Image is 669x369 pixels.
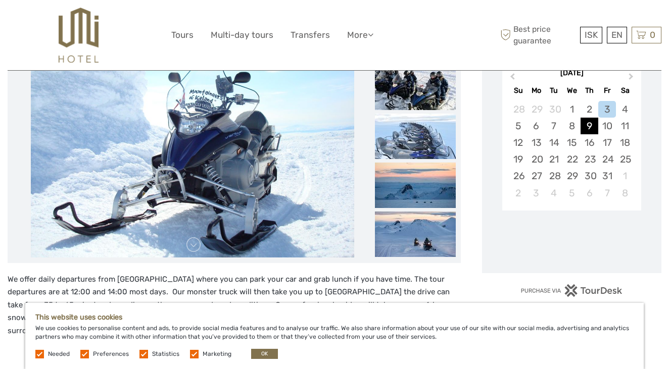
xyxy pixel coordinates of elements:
[581,101,598,118] div: Choose Thursday, October 2nd, 2025
[616,168,634,184] div: Choose Saturday, November 1st, 2025
[563,101,581,118] div: Choose Wednesday, October 1st, 2025
[648,30,657,40] span: 0
[581,185,598,201] div: Choose Thursday, November 6th, 2025
[528,151,545,168] div: Choose Monday, October 20th, 2025
[616,185,634,201] div: Choose Saturday, November 8th, 2025
[528,118,545,134] div: Choose Monday, October 6th, 2025
[563,151,581,168] div: Choose Wednesday, October 22nd, 2025
[598,151,616,168] div: Choose Friday, October 24th, 2025
[581,134,598,151] div: Choose Thursday, October 16th, 2025
[509,134,527,151] div: Choose Sunday, October 12th, 2025
[563,118,581,134] div: Choose Wednesday, October 8th, 2025
[545,118,563,134] div: Choose Tuesday, October 7th, 2025
[598,101,616,118] div: Choose Friday, October 3rd, 2025
[545,185,563,201] div: Choose Tuesday, November 4th, 2025
[203,350,231,358] label: Marketing
[14,18,114,26] p: We're away right now. Please check back later!
[152,350,179,358] label: Statistics
[505,101,638,201] div: month 2025-10
[48,350,70,358] label: Needed
[581,84,598,97] div: Th
[545,151,563,168] div: Choose Tuesday, October 21st, 2025
[116,16,128,28] button: Open LiveChat chat widget
[624,71,640,87] button: Next Month
[59,8,99,63] img: 526-1e775aa5-7374-4589-9d7e-5793fb20bdfc_logo_big.jpg
[581,151,598,168] div: Choose Thursday, October 23rd, 2025
[171,28,194,42] a: Tours
[616,118,634,134] div: Choose Saturday, October 11th, 2025
[93,350,129,358] label: Preferences
[498,24,578,46] span: Best price guarantee
[563,84,581,97] div: We
[568,237,575,243] div: Loading...
[598,134,616,151] div: Choose Friday, October 17th, 2025
[502,68,641,79] div: [DATE]
[598,118,616,134] div: Choose Friday, October 10th, 2025
[347,28,373,42] a: More
[616,101,634,118] div: Choose Saturday, October 4th, 2025
[545,84,563,97] div: Tu
[509,101,527,118] div: Choose Sunday, September 28th, 2025
[598,168,616,184] div: Choose Friday, October 31st, 2025
[528,101,545,118] div: Choose Monday, September 29th, 2025
[211,28,273,42] a: Multi-day tours
[607,27,627,43] div: EN
[598,185,616,201] div: Choose Friday, November 7th, 2025
[528,185,545,201] div: Choose Monday, November 3rd, 2025
[545,101,563,118] div: Choose Tuesday, September 30th, 2025
[581,168,598,184] div: Choose Thursday, October 30th, 2025
[509,185,527,201] div: Choose Sunday, November 2nd, 2025
[375,114,456,159] img: a662909e57874bb8a24ac8d14b57afe6_slider_thumbnail.jpg
[8,273,461,338] p: We offer daily departures from [GEOGRAPHIC_DATA] where you can park your car and grab lunch if yo...
[509,118,527,134] div: Choose Sunday, October 5th, 2025
[563,134,581,151] div: Choose Wednesday, October 15th, 2025
[545,168,563,184] div: Choose Tuesday, October 28th, 2025
[528,134,545,151] div: Choose Monday, October 13th, 2025
[598,84,616,97] div: Fr
[563,185,581,201] div: Choose Wednesday, November 5th, 2025
[520,284,623,297] img: PurchaseViaTourDesk.png
[509,151,527,168] div: Choose Sunday, October 19th, 2025
[503,71,519,87] button: Previous Month
[31,16,354,258] img: 7d6b9966894244558e48eadc88c6cf4e_main_slider.jpg
[616,84,634,97] div: Sa
[251,349,278,359] button: OK
[35,313,634,322] h5: This website uses cookies
[375,212,456,257] img: c2e20eff45dc4971b2cb68c02d4f1ced_slider_thumbnail.jpg
[375,65,456,110] img: d1103596fe434076894fede8ef681890_slider_thumbnail.jpg
[563,168,581,184] div: Choose Wednesday, October 29th, 2025
[509,168,527,184] div: Choose Sunday, October 26th, 2025
[581,118,598,134] div: Choose Thursday, October 9th, 2025
[528,168,545,184] div: Choose Monday, October 27th, 2025
[616,134,634,151] div: Choose Saturday, October 18th, 2025
[291,28,330,42] a: Transfers
[585,30,598,40] span: ISK
[375,163,456,208] img: 159892f02703465eb6f1aca5f83bbc69_slider_thumbnail.jpg
[528,84,545,97] div: Mo
[25,303,644,369] div: We use cookies to personalise content and ads, to provide social media features and to analyse ou...
[509,84,527,97] div: Su
[545,134,563,151] div: Choose Tuesday, October 14th, 2025
[616,151,634,168] div: Choose Saturday, October 25th, 2025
